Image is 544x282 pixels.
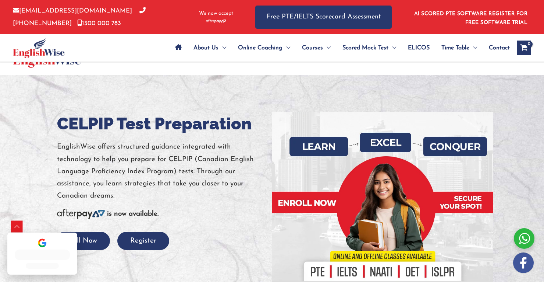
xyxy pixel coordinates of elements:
[117,232,169,250] button: Register
[193,35,218,61] span: About Us
[402,35,435,61] a: ELICOS
[238,35,282,61] span: Online Coaching
[282,35,290,61] span: Menu Toggle
[117,237,169,244] a: Register
[199,10,233,17] span: We now accept
[469,35,477,61] span: Menu Toggle
[232,35,296,61] a: Online CoachingMenu Toggle
[107,210,159,217] b: is now available.
[13,8,132,14] a: [EMAIL_ADDRESS][DOMAIN_NAME]
[57,141,267,202] p: EnglishWise offers structured guidance integrated with technology to help you prepare for CELPIP ...
[188,35,232,61] a: About UsMenu Toggle
[408,35,430,61] span: ELICOS
[513,253,534,273] img: white-facebook.png
[489,35,510,61] span: Contact
[483,35,510,61] a: Contact
[323,35,331,61] span: Menu Toggle
[57,112,267,135] h1: CELPIP Test Preparation
[77,20,121,27] a: 1300 000 783
[13,38,65,58] img: cropped-ew-logo
[169,35,510,61] nav: Site Navigation: Main Menu
[13,8,146,26] a: [PHONE_NUMBER]
[441,35,469,61] span: Time Table
[517,41,531,55] a: View Shopping Cart, empty
[206,19,226,23] img: Afterpay-Logo
[57,209,105,219] img: Afterpay-Logo
[342,35,388,61] span: Scored Mock Test
[388,35,396,61] span: Menu Toggle
[302,35,323,61] span: Courses
[296,35,337,61] a: CoursesMenu Toggle
[414,11,528,25] a: AI SCORED PTE SOFTWARE REGISTER FOR FREE SOFTWARE TRIAL
[337,35,402,61] a: Scored Mock TestMenu Toggle
[55,232,110,250] button: Call Now
[255,6,392,29] a: Free PTE/IELTS Scorecard Assessment
[55,237,110,244] a: Call Now
[218,35,226,61] span: Menu Toggle
[410,5,531,29] aside: Header Widget 1
[435,35,483,61] a: Time TableMenu Toggle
